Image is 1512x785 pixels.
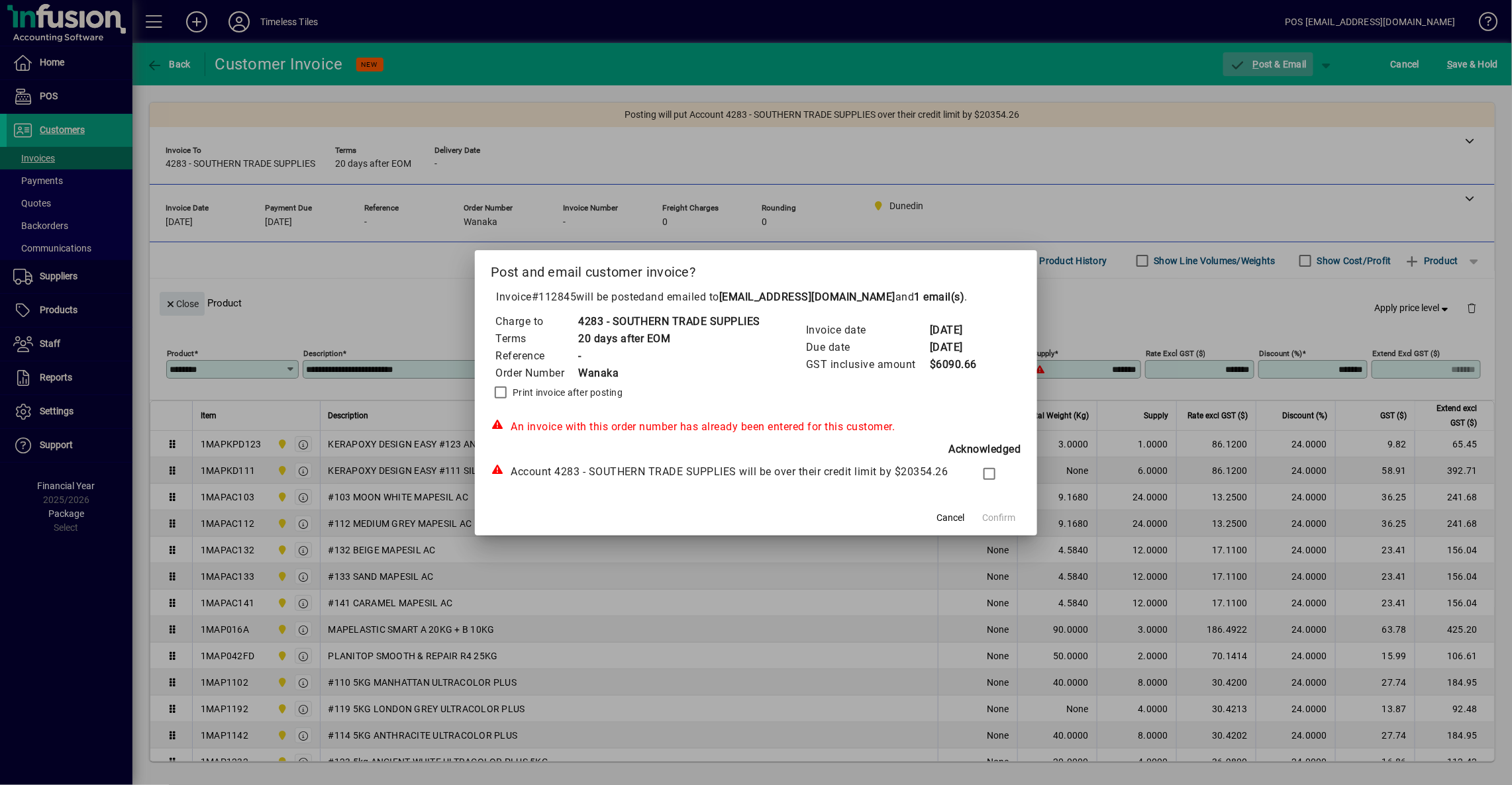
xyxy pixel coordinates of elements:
[495,330,578,347] td: Terms
[937,511,965,525] span: Cancel
[930,506,972,530] button: Cancel
[578,347,760,365] td: -
[805,356,929,373] td: GST inclusive amount
[895,291,965,303] span: and
[491,464,957,480] div: Account 4283 - SOUTHERN TRADE SUPPLIES will be over their credit limit by $20354.26
[510,386,623,399] label: Print invoice after posting
[719,291,895,303] b: [EMAIL_ADDRESS][DOMAIN_NAME]
[495,313,578,330] td: Charge to
[805,322,929,339] td: Invoice date
[491,419,1021,435] div: An invoice with this order number has already been entered for this customer.
[532,291,577,303] span: #112845
[578,313,760,330] td: 4283 - SOUTHERN TRADE SUPPLIES
[578,330,760,347] td: 20 days after EOM
[929,322,982,339] td: [DATE]
[915,291,965,303] b: 1 email(s)
[495,347,578,365] td: Reference
[491,289,1021,305] p: Invoice will be posted .
[491,441,1021,457] div: Acknowledged
[475,250,1037,289] h2: Post and email customer invoice?
[805,339,929,356] td: Due date
[929,339,982,356] td: [DATE]
[495,365,578,382] td: Order Number
[578,365,760,382] td: Wanaka
[929,356,982,373] td: $6090.66
[645,291,965,303] span: and emailed to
